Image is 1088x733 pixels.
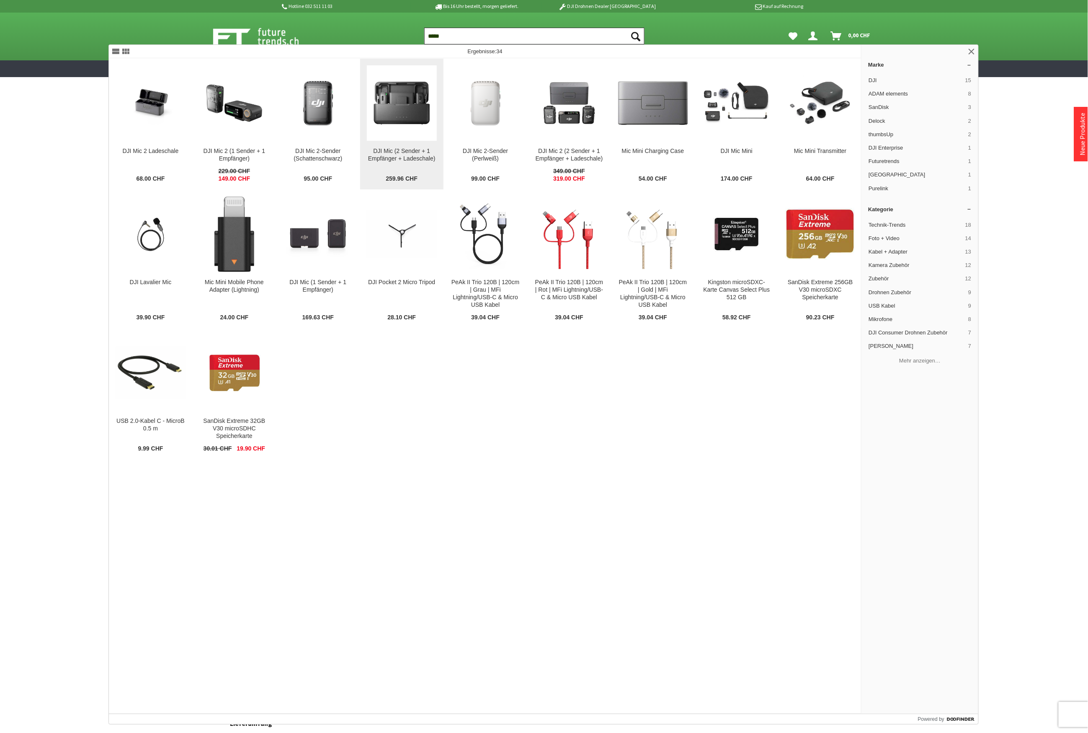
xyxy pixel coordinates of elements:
p: Bis 16 Uhr bestellt, morgen geliefert. [411,1,541,11]
span: Purelink [869,185,965,192]
a: DJI Lavalier Mic DJI Lavalier Mic 39.90 CHF [109,190,192,328]
span: 3 [968,104,971,111]
span: 39.04 CHF [639,314,667,321]
div: Mic Mini Transmitter [785,148,855,155]
span: 2 [968,117,971,125]
span: Drohnen Zubehör [869,289,965,296]
div: PeAk II Trio 120B | 120cm | Rot | MFi Lightning/USB-C & Micro USB Kabel [534,279,604,301]
span: 13 [965,248,971,256]
span: 12 [965,262,971,269]
div: DJI Mic 2-Sender (Schattenschwarz) [283,148,353,163]
span: 229.00 CHF [219,168,250,175]
img: Kingston microSDXC-Karte Canvas Select Plus 512 GB [702,212,772,256]
span: 54.00 CHF [639,175,667,183]
a: Kingston microSDXC-Karte Canvas Select Plus 512 GB Kingston microSDXC-Karte Canvas Select Plus 51... [695,190,779,328]
button: Suchen [627,28,645,44]
span: thumbsUp [869,131,965,138]
span: 7 [968,342,971,350]
span: 174.00 CHF [721,175,752,183]
span: Kabel + Adapter [869,248,962,256]
span: 9 [968,289,971,296]
div: USB 2.0-Kabel C - MicroB 0.5 m [116,417,186,433]
div: DJI Mic 2 (2 Sender + 1 Empfänger + Ladeschale) [534,148,604,163]
span: 9 [968,302,971,310]
span: 1 [968,171,971,179]
span: Mikrofone [869,316,965,323]
span: 7 [968,329,971,337]
span: [GEOGRAPHIC_DATA] [869,171,965,179]
p: DJI Drohnen Dealer [GEOGRAPHIC_DATA] [542,1,673,11]
span: Zubehör [869,275,962,282]
span: 15 [965,77,971,84]
a: DJI Mic 2 (2 Sender + 1 Empfänger + Ladeschale) DJI Mic 2 (2 Sender + 1 Empfänger + Ladeschale) 3... [528,59,611,189]
span: 9.99 CHF [138,445,163,453]
span: Futuretrends [869,158,965,165]
span: SanDisk [869,104,965,111]
a: DJI Mic (2 Sender + 1 Empfänger + Ladeschale) DJI Mic (2 Sender + 1 Empfänger + Ladeschale) 259.9... [360,59,443,189]
span: 58.92 CHF [722,314,751,321]
a: SanDisk Extreme 32GB V30 microSDHC Speicherkarte SanDisk Extreme 32GB V30 microSDHC Speicherkarte... [193,329,276,459]
span: Ergebnisse: [468,48,503,54]
span: 1 [968,144,971,152]
a: Mic Mini Charging Case Mic Mini Charging Case 54.00 CHF [611,59,695,189]
img: DJI Mic 2-Sender (Schattenschwarz) [283,68,353,138]
span: 12 [965,275,971,282]
div: DJI Pocket 2 Micro Tripod [367,279,437,286]
span: 2 [968,131,971,138]
div: DJI Mic 2 (1 Sender + 1 Empfänger) [199,148,269,163]
img: Mic Mini Charging Case [618,81,688,124]
img: DJI Mic 2 (2 Sender + 1 Empfänger + Ladeschale) [534,68,604,138]
a: DJI Mic (1 Sender + 1 Empfänger) DJI Mic (1 Sender + 1 Empfänger) 169.63 CHF [276,190,360,328]
span: 28.10 CHF [387,314,416,321]
button: Mehr anzeigen… [865,354,975,368]
a: PeAk II Trio 120B | 120cm | Rot | MFi Lightning/USB-C & Micro USB Kabel PeAk II Trio 120B | 120cm... [528,190,611,328]
img: Mic Mini Transmitter [785,74,855,133]
div: DJI Mic Mini [702,148,772,155]
a: Mic Mini Transmitter Mic Mini Transmitter 64.00 CHF [779,59,862,189]
a: PeAk II Trio 120B | 120cm | Gold | MFi Lightning/USB-C & Micro USB Kabel PeAk II Trio 120B | 120c... [611,190,695,328]
a: Neue Produkte [1078,113,1087,155]
img: Shop Futuretrends - zur Startseite wechseln [213,26,317,47]
span: 19.90 CHF [237,445,265,453]
div: SanDisk Extreme 256GB V30 microSDXC Speicherkarte [785,279,855,301]
a: Marke [861,58,978,71]
input: Produkt, Marke, Kategorie, EAN, Artikelnummer… [424,28,645,44]
span: Kamera Zubehör [869,262,962,269]
a: DJI Mic 2 (1 Sender + 1 Empfänger) DJI Mic 2 (1 Sender + 1 Empfänger) 229.00 CHF 149.00 CHF [193,59,276,189]
span: 259.96 CHF [386,175,418,183]
span: 319.00 CHF [553,175,585,183]
span: 349.00 CHF [553,168,585,175]
a: DJI Mic 2 Ladeschale DJI Mic 2 Ladeschale 68.00 CHF [109,59,192,189]
span: Technik-Trends [869,221,962,229]
a: DJI Mic Mini DJI Mic Mini 174.00 CHF [695,59,779,189]
div: PeAk II Trio 120B | 120cm | Grau | MFi Lightning/USB-C & Micro USB Kabel [451,279,521,309]
span: 90.23 CHF [806,314,835,321]
span: DJI Consumer Drohnen Zubehör [869,329,965,337]
img: DJI Mic 2-Sender (Perlweiß) [451,68,521,138]
a: Mic Mini Mobile Phone Adapter (Lightning) Mic Mini Mobile Phone Adapter (Lightning) 24.00 CHF [193,190,276,328]
span: Delock [869,117,965,125]
a: Meine Favoriten [784,28,802,44]
span: 39.90 CHF [137,314,165,321]
a: Powered by [918,714,979,724]
span: [PERSON_NAME] [869,342,965,350]
div: DJI Mic 2 Ladeschale [116,148,186,155]
span: 14 [965,235,971,242]
img: SanDisk Extreme 256GB V30 microSDXC Speicherkarte [785,208,855,260]
span: 18 [965,221,971,229]
span: 68.00 CHF [137,175,165,183]
img: DJI Mic Mini [702,74,772,133]
img: DJI Mic 2 Ladeschale [116,75,186,131]
p: Kauf auf Rechnung [673,1,803,11]
img: DJI Lavalier Mic [116,211,186,257]
span: USB Kabel [869,302,965,310]
a: DJI Mic 2-Sender (Perlweiß) DJI Mic 2-Sender (Perlweiß) 99.00 CHF [444,59,527,189]
span: 64.00 CHF [806,175,835,183]
span: 1 [968,185,971,192]
div: DJI Lavalier Mic [116,279,186,286]
span: DJI Enterprise [869,144,965,152]
img: DJI Mic 2 (1 Sender + 1 Empfänger) [199,68,269,138]
span: 39.04 CHF [555,314,583,321]
img: DJI Pocket 2 Micro Tripod [367,211,437,257]
a: SanDisk Extreme 256GB V30 microSDXC Speicherkarte SanDisk Extreme 256GB V30 microSDXC Speicherkar... [779,190,862,328]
